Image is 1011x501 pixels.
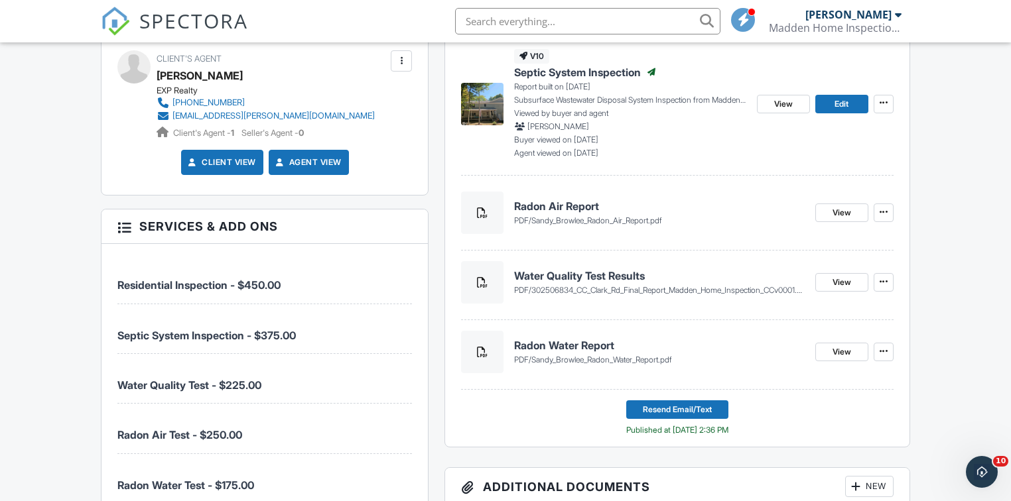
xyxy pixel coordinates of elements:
span: Client's Agent [157,54,222,64]
span: 10 [993,456,1008,467]
a: Agent View [273,156,342,169]
strong: 0 [299,128,304,138]
li: Manual fee: Septic System Inspection [117,304,412,354]
strong: 1 [231,128,234,138]
div: New [845,476,894,497]
div: [PHONE_NUMBER] [172,97,245,108]
span: Radon Water Test - $175.00 [117,478,254,492]
span: Septic System Inspection - $375.00 [117,329,296,342]
div: EXP Realty [157,85,385,96]
li: Manual fee: Radon Air Test [117,404,412,453]
input: Search everything... [455,8,720,34]
div: [EMAIL_ADDRESS][PERSON_NAME][DOMAIN_NAME] [172,111,375,121]
span: Water Quality Test - $225.00 [117,378,261,392]
div: [PERSON_NAME] [805,8,892,21]
a: [EMAIL_ADDRESS][PERSON_NAME][DOMAIN_NAME] [157,109,375,123]
span: Residential Inspection - $450.00 [117,278,281,292]
span: Radon Air Test - $250.00 [117,428,242,441]
a: SPECTORA [101,18,248,46]
a: [PHONE_NUMBER] [157,96,375,109]
li: Manual fee: Residential Inspection [117,254,412,304]
a: [PERSON_NAME] [157,66,243,85]
div: Madden Home Inspections [769,21,902,34]
span: Seller's Agent - [241,128,304,138]
a: Client View [186,156,256,169]
iframe: Intercom live chat [966,456,998,488]
img: The Best Home Inspection Software - Spectora [101,7,130,36]
span: SPECTORA [139,7,248,34]
span: Client's Agent - [173,128,236,138]
h3: Services & Add ons [101,209,428,244]
li: Manual fee: Water Quality Test [117,354,412,404]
